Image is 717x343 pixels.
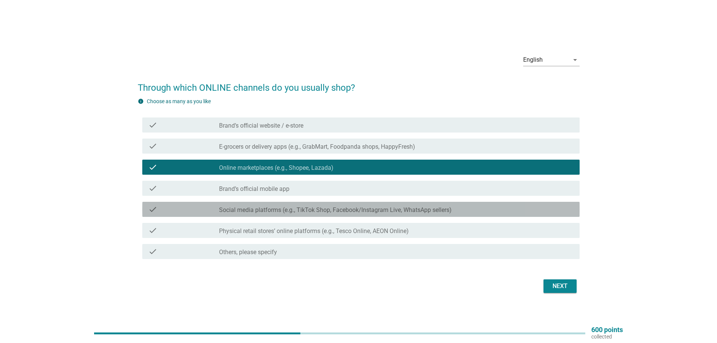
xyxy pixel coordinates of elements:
p: collected [591,333,623,340]
label: Brand’s official mobile app [219,185,289,193]
h2: Through which ONLINE channels do you usually shop? [138,73,580,95]
i: check [148,163,157,172]
label: Brand’s official website / e-store [219,122,303,130]
label: Others, please specify [219,248,277,256]
button: Next [543,279,577,293]
label: Physical retail stores’ online platforms (e.g., Tesco Online, AEON Online) [219,227,409,235]
i: check [148,205,157,214]
i: arrow_drop_down [571,55,580,64]
label: Social media platforms (e.g., TikTok Shop, Facebook/Instagram Live, WhatsApp sellers) [219,206,452,214]
div: Next [550,282,571,291]
i: check [148,120,157,130]
i: check [148,142,157,151]
i: info [138,98,144,104]
label: Online marketplaces (e.g., Shopee, Lazada) [219,164,333,172]
i: check [148,226,157,235]
label: E-grocers or delivery apps (e.g., GrabMart, Foodpanda shops, HappyFresh) [219,143,415,151]
div: English [523,56,543,63]
i: check [148,184,157,193]
p: 600 points [591,326,623,333]
label: Choose as many as you like [147,98,211,104]
i: check [148,247,157,256]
